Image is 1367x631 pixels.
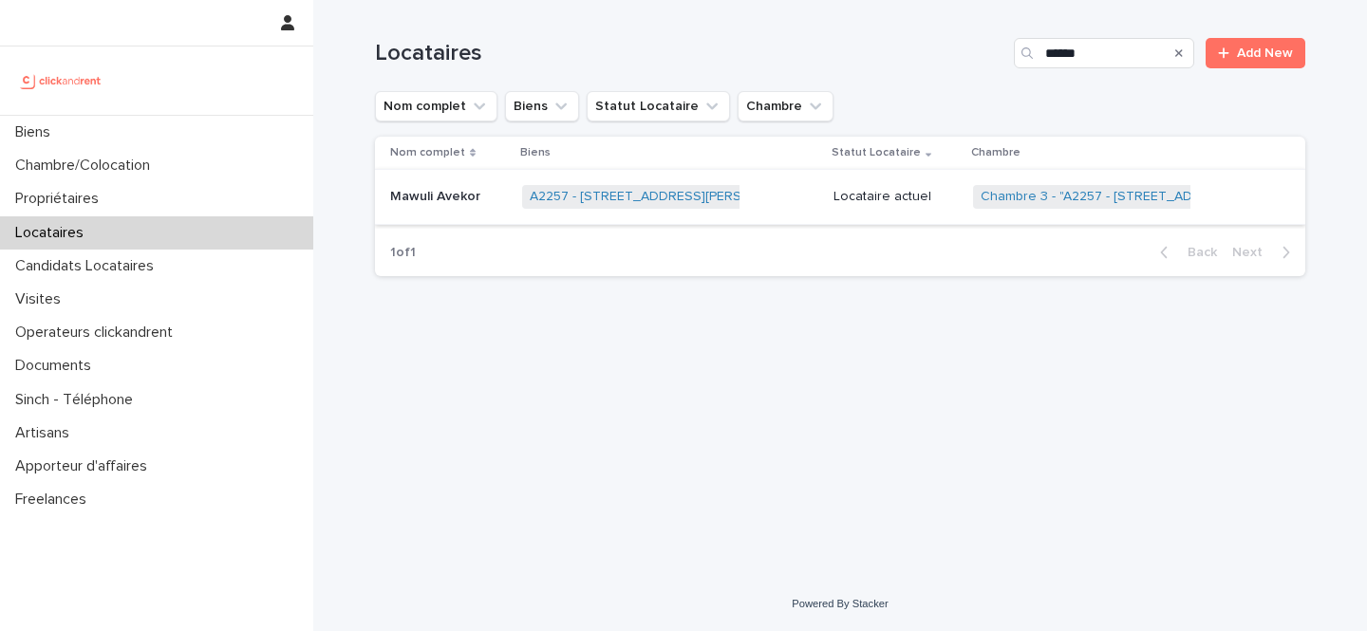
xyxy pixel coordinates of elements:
[792,598,888,609] a: Powered By Stacker
[833,189,958,205] p: Locataire actuel
[1225,244,1305,261] button: Next
[530,189,809,205] a: A2257 - [STREET_ADDRESS][PERSON_NAME]
[8,324,188,342] p: Operateurs clickandrent
[375,40,1006,67] h1: Locataires
[832,142,921,163] p: Statut Locataire
[8,357,106,375] p: Documents
[1206,38,1305,68] a: Add New
[8,457,162,475] p: Apporteur d'affaires
[390,142,465,163] p: Nom complet
[8,391,148,409] p: Sinch - Téléphone
[8,190,114,208] p: Propriétaires
[587,91,730,121] button: Statut Locataire
[8,123,66,141] p: Biens
[1145,244,1225,261] button: Back
[8,424,84,442] p: Artisans
[505,91,579,121] button: Biens
[981,189,1347,205] a: Chambre 3 - "A2257 - [STREET_ADDRESS][PERSON_NAME]"
[8,491,102,509] p: Freelances
[520,142,551,163] p: Biens
[738,91,833,121] button: Chambre
[15,62,107,100] img: UCB0brd3T0yccxBKYDjQ
[8,224,99,242] p: Locataires
[8,257,169,275] p: Candidats Locataires
[8,290,76,308] p: Visites
[375,230,431,276] p: 1 of 1
[390,185,484,205] p: Mawuli Avekor
[375,91,497,121] button: Nom complet
[8,157,165,175] p: Chambre/Colocation
[1014,38,1194,68] input: Search
[971,142,1021,163] p: Chambre
[1237,46,1293,60] span: Add New
[375,170,1305,225] tr: Mawuli AvekorMawuli Avekor A2257 - [STREET_ADDRESS][PERSON_NAME] Locataire actuelChambre 3 - "A22...
[1176,246,1217,259] span: Back
[1232,246,1274,259] span: Next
